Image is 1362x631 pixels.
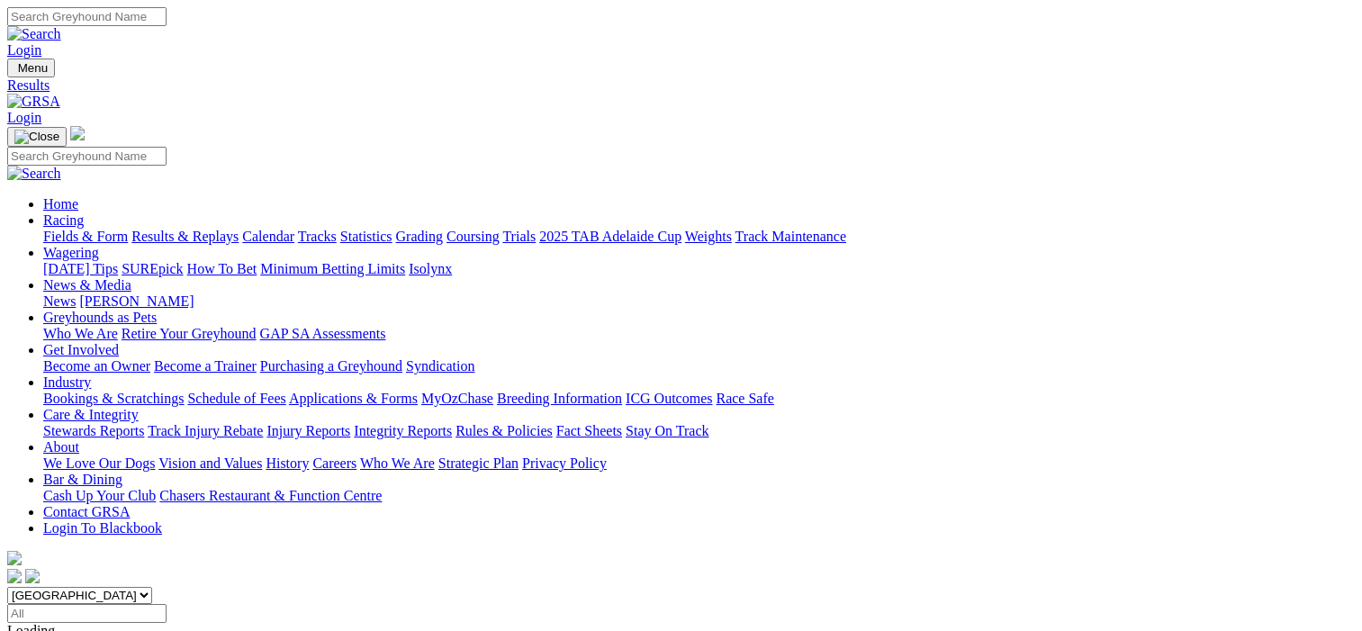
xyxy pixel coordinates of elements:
a: ICG Outcomes [626,391,712,406]
a: [DATE] Tips [43,261,118,276]
a: How To Bet [187,261,257,276]
a: Fields & Form [43,229,128,244]
a: Login [7,110,41,125]
button: Toggle navigation [7,127,67,147]
a: We Love Our Dogs [43,455,155,471]
a: Industry [43,374,91,390]
img: logo-grsa-white.png [70,126,85,140]
a: News [43,293,76,309]
a: Vision and Values [158,455,262,471]
a: News & Media [43,277,131,293]
a: Contact GRSA [43,504,130,519]
a: Rules & Policies [456,423,553,438]
a: Purchasing a Greyhound [260,358,402,374]
div: News & Media [43,293,1355,310]
a: Trials [502,229,536,244]
img: logo-grsa-white.png [7,551,22,565]
a: Login [7,42,41,58]
a: Become a Trainer [154,358,257,374]
a: Injury Reports [266,423,350,438]
a: Cash Up Your Club [43,488,156,503]
a: Grading [396,229,443,244]
a: Syndication [406,358,474,374]
a: Bookings & Scratchings [43,391,184,406]
div: Wagering [43,261,1355,277]
a: Chasers Restaurant & Function Centre [159,488,382,503]
a: Breeding Information [497,391,622,406]
a: Track Maintenance [735,229,846,244]
a: Stay On Track [626,423,708,438]
a: History [266,455,309,471]
a: Retire Your Greyhound [122,326,257,341]
input: Search [7,147,167,166]
a: Get Involved [43,342,119,357]
div: Get Involved [43,358,1355,374]
a: Bar & Dining [43,472,122,487]
a: Calendar [242,229,294,244]
a: Greyhounds as Pets [43,310,157,325]
a: Statistics [340,229,392,244]
button: Toggle navigation [7,59,55,77]
a: GAP SA Assessments [260,326,386,341]
input: Select date [7,604,167,623]
a: Strategic Plan [438,455,519,471]
img: facebook.svg [7,569,22,583]
input: Search [7,7,167,26]
div: Care & Integrity [43,423,1355,439]
a: Privacy Policy [522,455,607,471]
a: Isolynx [409,261,452,276]
img: twitter.svg [25,569,40,583]
a: Tracks [298,229,337,244]
div: Bar & Dining [43,488,1355,504]
img: GRSA [7,94,60,110]
a: Minimum Betting Limits [260,261,405,276]
a: Integrity Reports [354,423,452,438]
a: Race Safe [716,391,773,406]
a: Who We Are [360,455,435,471]
img: Close [14,130,59,144]
a: SUREpick [122,261,183,276]
a: Coursing [446,229,500,244]
a: Become an Owner [43,358,150,374]
a: [PERSON_NAME] [79,293,194,309]
a: Schedule of Fees [187,391,285,406]
a: Track Injury Rebate [148,423,263,438]
a: Login To Blackbook [43,520,162,536]
a: Stewards Reports [43,423,144,438]
a: Racing [43,212,84,228]
a: Home [43,196,78,212]
a: Results [7,77,1355,94]
a: MyOzChase [421,391,493,406]
a: Fact Sheets [556,423,622,438]
a: Applications & Forms [289,391,418,406]
a: Care & Integrity [43,407,139,422]
span: Menu [18,61,48,75]
div: About [43,455,1355,472]
img: Search [7,26,61,42]
a: About [43,439,79,455]
img: Search [7,166,61,182]
a: Results & Replays [131,229,239,244]
a: Who We Are [43,326,118,341]
a: 2025 TAB Adelaide Cup [539,229,681,244]
div: Industry [43,391,1355,407]
a: Careers [312,455,356,471]
div: Racing [43,229,1355,245]
a: Wagering [43,245,99,260]
a: Weights [685,229,732,244]
div: Greyhounds as Pets [43,326,1355,342]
